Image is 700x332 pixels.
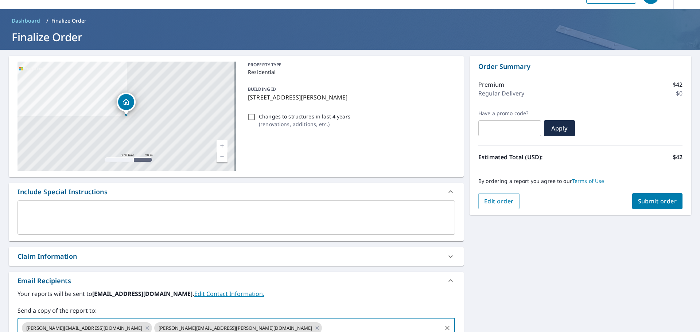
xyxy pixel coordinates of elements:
a: EditContactInfo [194,290,264,298]
p: Residential [248,68,452,76]
p: Estimated Total (USD): [478,153,580,161]
p: $0 [676,89,682,98]
div: Dropped pin, building 1, Residential property, 125 Mount Vernon Rdg Dallas, GA 30132 [117,93,136,115]
p: By ordering a report you agree to our [478,178,682,184]
div: Claim Information [17,251,77,261]
a: Current Level 17, Zoom Out [217,151,227,162]
p: Changes to structures in last 4 years [259,113,350,120]
p: $42 [673,80,682,89]
p: $42 [673,153,682,161]
button: Apply [544,120,575,136]
b: [EMAIL_ADDRESS][DOMAIN_NAME]. [92,290,194,298]
button: Edit order [478,193,520,209]
p: [STREET_ADDRESS][PERSON_NAME] [248,93,452,102]
nav: breadcrumb [9,15,691,27]
label: Your reports will be sent to [17,289,455,298]
button: Submit order [632,193,683,209]
p: Finalize Order [51,17,87,24]
label: Have a promo code? [478,110,541,117]
span: Submit order [638,197,677,205]
p: ( renovations, additions, etc. ) [259,120,350,128]
h1: Finalize Order [9,30,691,44]
li: / [46,16,48,25]
p: Regular Delivery [478,89,524,98]
a: Dashboard [9,15,43,27]
p: PROPERTY TYPE [248,62,452,68]
label: Send a copy of the report to: [17,306,455,315]
span: Apply [550,124,569,132]
p: BUILDING ID [248,86,276,92]
div: Claim Information [9,247,464,266]
span: Dashboard [12,17,40,24]
span: [PERSON_NAME][EMAIL_ADDRESS][DOMAIN_NAME] [22,325,147,332]
span: Edit order [484,197,514,205]
p: Premium [478,80,504,89]
span: [PERSON_NAME][EMAIL_ADDRESS][PERSON_NAME][DOMAIN_NAME] [154,325,316,332]
div: Include Special Instructions [17,187,108,197]
div: Include Special Instructions [9,183,464,200]
a: Current Level 17, Zoom In [217,140,227,151]
p: Order Summary [478,62,682,71]
div: Email Recipients [17,276,71,286]
div: Email Recipients [9,272,464,289]
a: Terms of Use [572,177,604,184]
